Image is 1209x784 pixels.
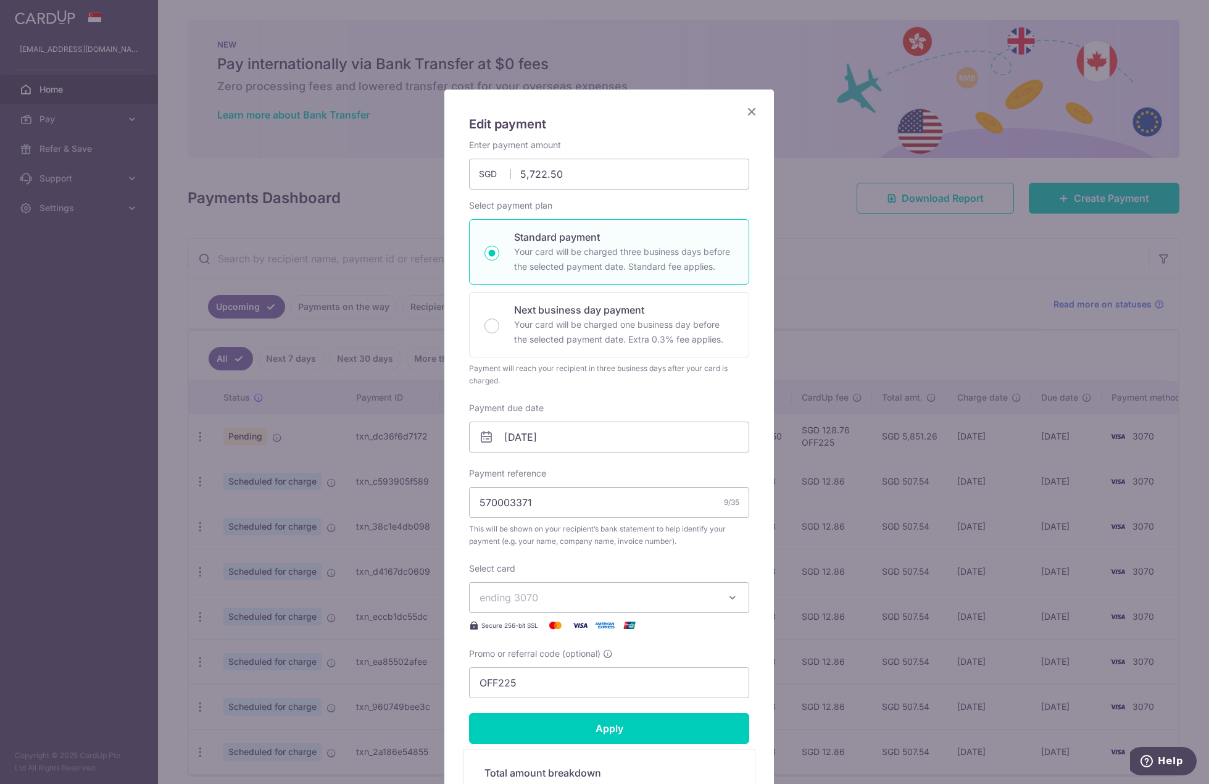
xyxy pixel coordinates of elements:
[469,422,749,452] input: DD / MM / YYYY
[469,159,749,190] input: 0.00
[469,582,749,613] button: ending 3070
[744,104,759,119] button: Close
[480,591,538,604] span: ending 3070
[469,523,749,548] span: This will be shown on your recipient’s bank statement to help identify your payment (e.g. your na...
[514,302,734,317] p: Next business day payment
[543,618,568,633] img: Mastercard
[514,317,734,347] p: Your card will be charged one business day before the selected payment date. Extra 0.3% fee applies.
[469,713,749,744] input: Apply
[469,562,515,575] label: Select card
[469,648,600,660] span: Promo or referral code (optional)
[514,230,734,244] p: Standard payment
[724,496,739,509] div: 9/35
[469,467,546,480] label: Payment reference
[469,362,749,387] div: Payment will reach your recipient in three business days after your card is charged.
[514,244,734,274] p: Your card will be charged three business days before the selected payment date. Standard fee appl...
[469,402,544,414] label: Payment due date
[568,618,592,633] img: Visa
[479,168,511,180] span: SGD
[481,620,538,630] span: Secure 256-bit SSL
[469,114,749,134] h5: Edit payment
[469,139,561,151] label: Enter payment amount
[592,618,617,633] img: American Express
[1130,747,1197,778] iframe: Opens a widget where you can find more information
[617,618,642,633] img: UnionPay
[469,199,552,212] label: Select payment plan
[484,765,734,780] h5: Total amount breakdown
